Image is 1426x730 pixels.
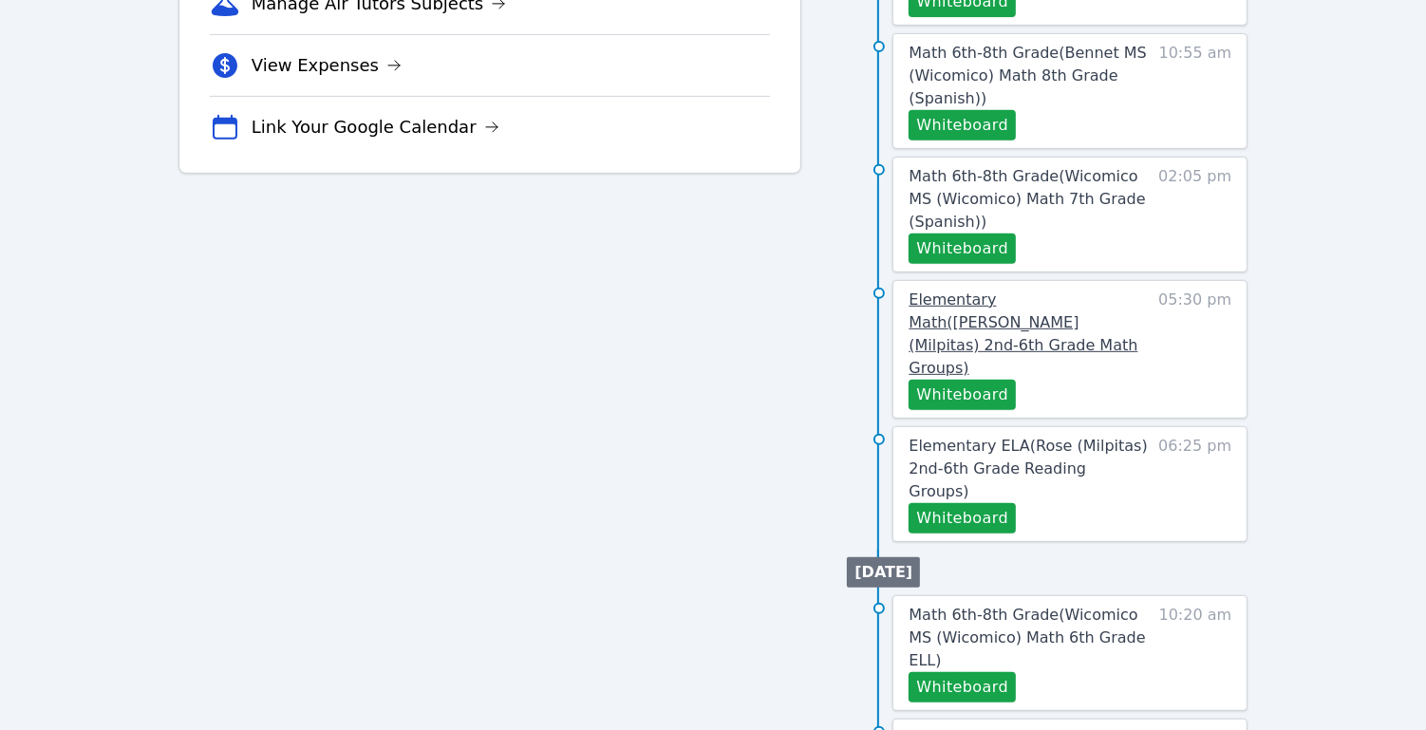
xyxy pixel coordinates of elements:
[909,437,1147,500] span: Elementary ELA ( Rose (Milpitas) 2nd-6th Grade Reading Groups )
[1159,604,1232,702] span: 10:20 am
[909,380,1016,410] button: Whiteboard
[909,167,1145,231] span: Math 6th-8th Grade ( Wicomico MS (Wicomico) Math 7th Grade (Spanish) )
[909,110,1016,140] button: Whiteboard
[252,114,499,140] a: Link Your Google Calendar
[252,52,402,79] a: View Expenses
[909,503,1016,533] button: Whiteboard
[1158,165,1231,264] span: 02:05 pm
[909,44,1146,107] span: Math 6th-8th Grade ( Bennet MS (Wicomico) Math 8th Grade (Spanish) )
[909,435,1151,503] a: Elementary ELA(Rose (Milpitas) 2nd-6th Grade Reading Groups)
[1159,42,1232,140] span: 10:55 am
[909,165,1151,234] a: Math 6th-8th Grade(Wicomico MS (Wicomico) Math 7th Grade (Spanish))
[909,289,1151,380] a: Elementary Math([PERSON_NAME] (Milpitas) 2nd-6th Grade Math Groups)
[909,672,1016,702] button: Whiteboard
[909,234,1016,264] button: Whiteboard
[909,606,1145,669] span: Math 6th-8th Grade ( Wicomico MS (Wicomico) Math 6th Grade ELL )
[909,42,1151,110] a: Math 6th-8th Grade(Bennet MS (Wicomico) Math 8th Grade (Spanish))
[1158,435,1231,533] span: 06:25 pm
[909,290,1137,377] span: Elementary Math ( [PERSON_NAME] (Milpitas) 2nd-6th Grade Math Groups )
[909,604,1151,672] a: Math 6th-8th Grade(Wicomico MS (Wicomico) Math 6th Grade ELL)
[847,557,920,588] li: [DATE]
[1158,289,1231,410] span: 05:30 pm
